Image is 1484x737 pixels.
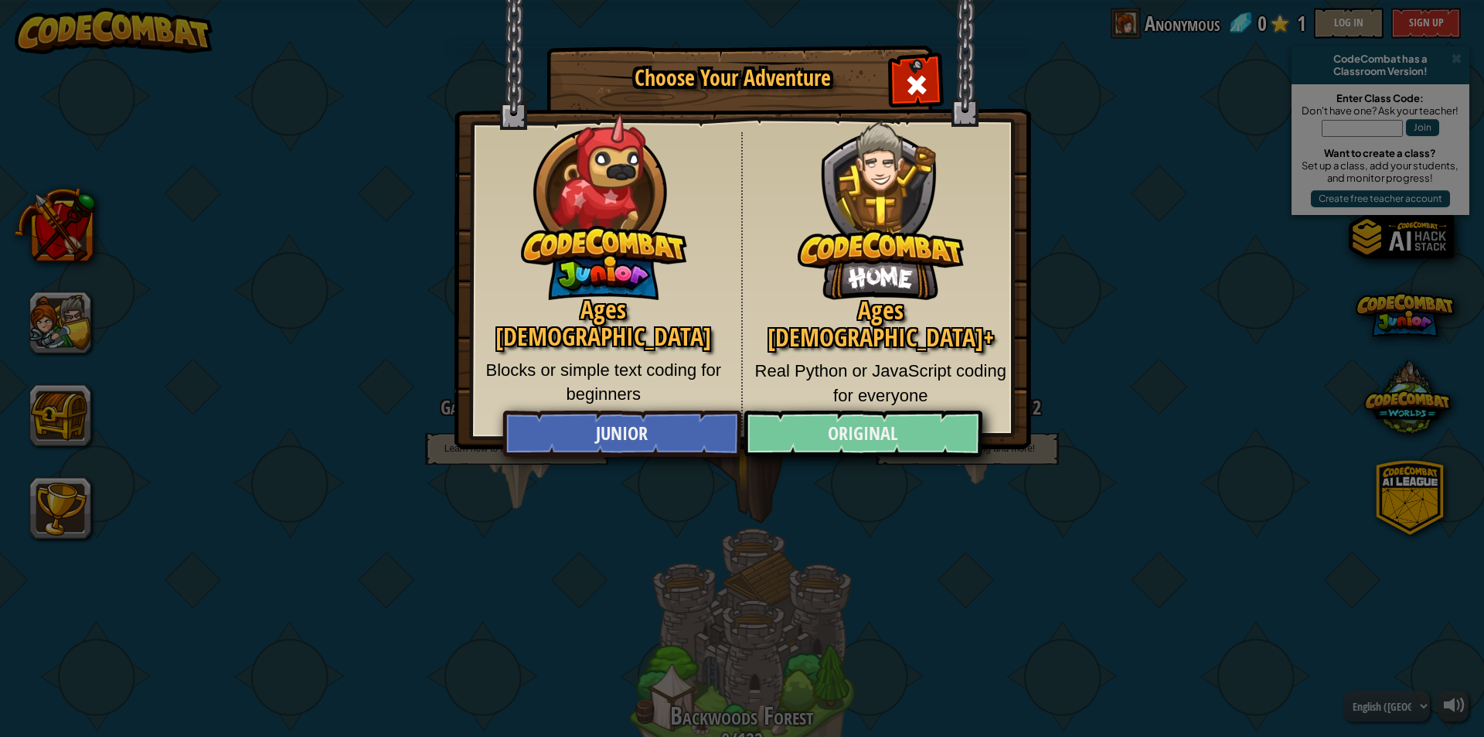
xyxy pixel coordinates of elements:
div: Close modal [892,59,941,107]
h2: Ages [DEMOGRAPHIC_DATA] [478,296,730,350]
h2: Ages [DEMOGRAPHIC_DATA]+ [754,297,1008,351]
a: Junior [502,411,740,457]
p: Real Python or JavaScript coding for everyone [754,359,1008,408]
h1: Choose Your Adventure [574,67,891,90]
a: Original [744,411,982,457]
p: Blocks or simple text coding for beginners [478,358,730,407]
img: CodeCombat Junior hero character [521,103,687,300]
img: CodeCombat Original hero character [798,97,964,300]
